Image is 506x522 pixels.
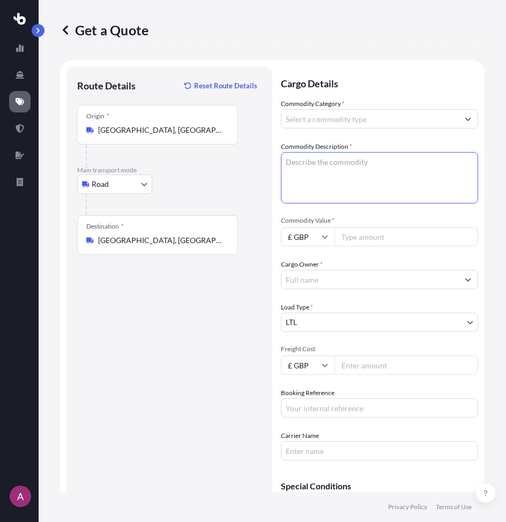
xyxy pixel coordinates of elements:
[98,235,225,246] input: Destination
[281,270,458,289] input: Full name
[17,491,24,502] span: A
[98,125,225,135] input: Origin
[281,388,334,398] label: Booking Reference
[281,345,478,353] span: Freight Cost
[281,99,345,109] label: Commodity Category
[334,355,478,375] input: Enter amount
[281,482,478,490] p: Special Conditions
[281,66,478,99] p: Cargo Details
[86,222,124,231] div: Destination
[436,503,472,511] a: Terms of Use
[77,175,152,194] button: Select transport
[281,313,478,332] button: LTL
[179,77,262,94] button: Reset Route Details
[194,80,257,91] p: Reset Route Details
[458,109,478,128] button: Show suggestions
[77,166,262,175] p: Main transport mode
[281,441,478,460] input: Enter name
[60,21,148,39] p: Get a Quote
[281,109,458,128] input: Select a commodity type
[388,503,427,511] a: Privacy Policy
[286,317,297,328] span: LTL
[281,398,478,418] input: Your internal reference
[77,79,136,92] p: Route Details
[334,227,478,246] input: Type amount
[281,141,352,152] label: Commodity Description
[281,259,323,270] label: Cargo Owner
[458,270,478,289] button: Show suggestions
[281,216,478,225] span: Commodity Value
[92,179,109,190] span: Road
[281,430,319,441] label: Carrier Name
[281,302,313,313] span: Load Type
[86,112,109,120] div: Origin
